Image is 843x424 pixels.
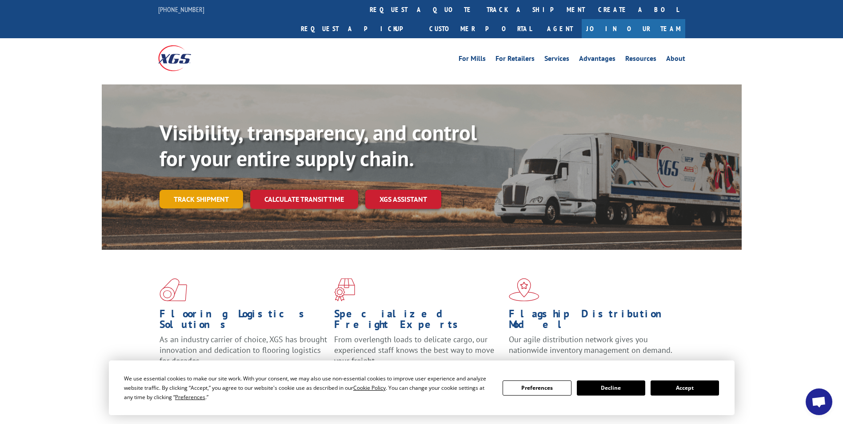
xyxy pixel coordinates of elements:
a: Customer Portal [423,19,538,38]
button: Accept [651,380,719,396]
span: Cookie Policy [353,384,386,392]
a: About [666,55,685,65]
a: Resources [625,55,656,65]
span: As an industry carrier of choice, XGS has brought innovation and dedication to flooring logistics... [160,334,327,366]
a: Advantages [579,55,615,65]
h1: Specialized Freight Experts [334,308,502,334]
img: xgs-icon-total-supply-chain-intelligence-red [160,278,187,301]
span: Our agile distribution network gives you nationwide inventory management on demand. [509,334,672,355]
a: Calculate transit time [250,190,358,209]
a: For Retailers [495,55,535,65]
b: Visibility, transparency, and control for your entire supply chain. [160,119,477,172]
a: Agent [538,19,582,38]
img: xgs-icon-focused-on-flooring-red [334,278,355,301]
h1: Flagship Distribution Model [509,308,677,334]
button: Decline [577,380,645,396]
a: XGS ASSISTANT [365,190,441,209]
img: xgs-icon-flagship-distribution-model-red [509,278,539,301]
a: [PHONE_NUMBER] [158,5,204,14]
div: Open chat [806,388,832,415]
a: Services [544,55,569,65]
a: Request a pickup [294,19,423,38]
p: From overlength loads to delicate cargo, our experienced staff knows the best way to move your fr... [334,334,502,374]
a: Track shipment [160,190,243,208]
button: Preferences [503,380,571,396]
div: Cookie Consent Prompt [109,360,735,415]
a: Join Our Team [582,19,685,38]
h1: Flooring Logistics Solutions [160,308,328,334]
a: For Mills [459,55,486,65]
div: We use essential cookies to make our site work. With your consent, we may also use non-essential ... [124,374,492,402]
span: Preferences [175,393,205,401]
